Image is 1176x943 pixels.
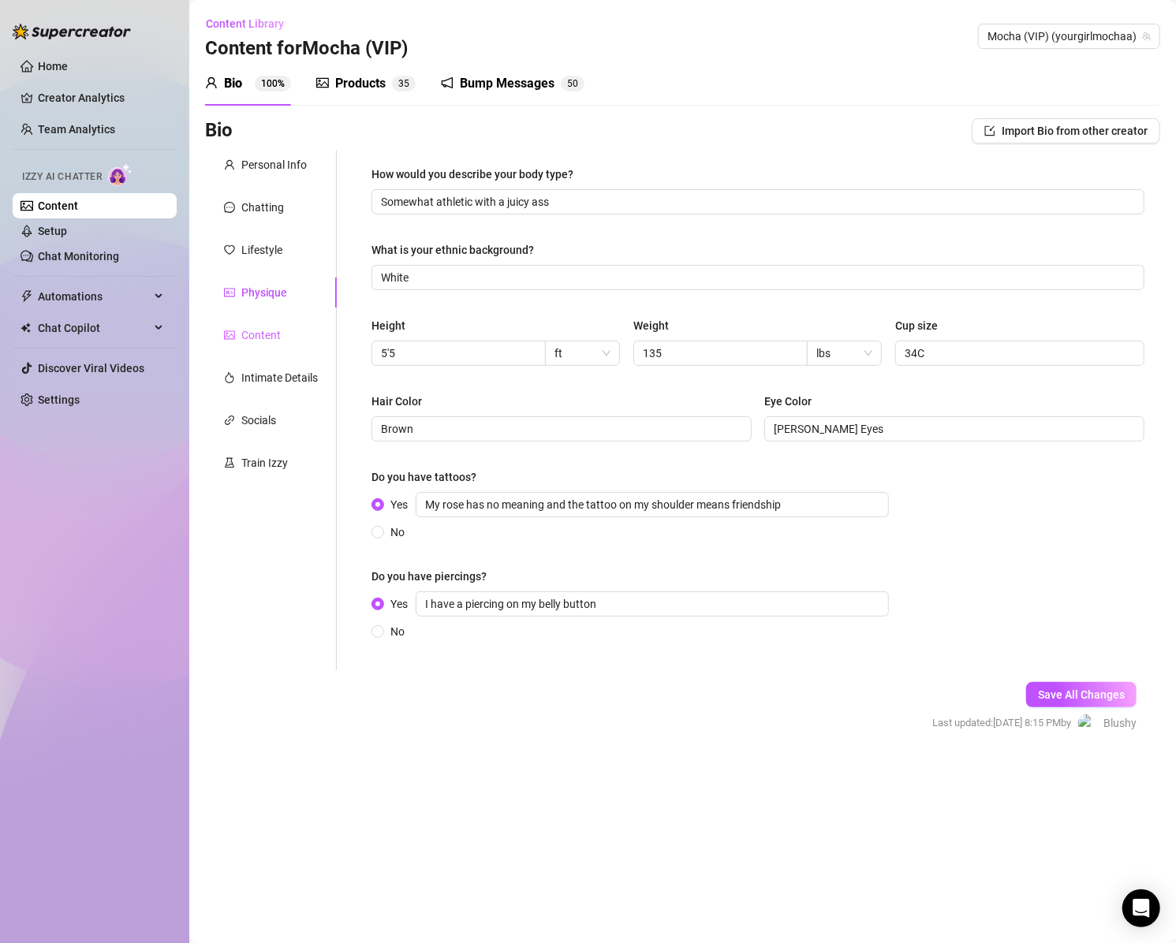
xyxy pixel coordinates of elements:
[371,568,498,585] label: Do you have piercings?
[384,591,895,617] span: Yes
[21,322,31,334] img: Chat Copilot
[205,36,408,61] h3: Content for Mocha (VIP)
[643,345,795,362] input: Weight
[381,193,1132,211] input: How would you describe your body type?
[371,166,573,183] div: How would you describe your body type?
[567,78,573,89] span: 5
[1026,682,1137,707] button: Save All Changes
[241,284,286,301] div: Physique
[932,715,1071,731] span: Last updated: [DATE] 8:15 PM by
[371,568,487,585] div: Do you have piercings?
[241,199,284,216] div: Chatting
[38,85,164,110] a: Creator Analytics
[38,250,119,263] a: Chat Monitoring
[573,78,578,89] span: 0
[224,159,235,170] span: user
[381,269,1132,286] input: What is your ethnic background?
[21,290,33,303] span: thunderbolt
[1122,889,1160,927] div: Open Intercom Messenger
[1078,714,1096,732] img: Blushy
[984,125,995,136] span: import
[335,74,386,93] div: Products
[224,415,235,426] span: link
[816,341,872,365] span: lbs
[22,170,102,184] span: Izzy AI Chatter
[1002,125,1148,137] span: Import Bio from other creator
[38,123,115,136] a: Team Analytics
[774,420,1132,438] input: Eye Color
[38,199,78,212] a: Content
[371,468,476,486] div: Do you have tattoos?
[38,362,144,375] a: Discover Viral Videos
[972,118,1160,143] button: Import Bio from other creator
[255,76,291,91] sup: 100%
[460,74,554,93] div: Bump Messages
[895,317,938,334] div: Cup size
[905,345,1132,362] input: Cup size
[561,76,584,91] sup: 50
[392,76,416,91] sup: 35
[241,412,276,429] div: Socials
[224,457,235,468] span: experiment
[441,76,454,89] span: notification
[381,420,739,438] input: Hair Color
[371,166,584,183] label: How would you describe your body type?
[416,492,889,517] input: Yes
[205,76,218,89] span: user
[764,393,823,410] label: Eye Color
[633,317,680,334] label: Weight
[398,78,404,89] span: 3
[224,74,242,93] div: Bio
[224,244,235,255] span: heart
[384,492,895,517] span: Yes
[371,468,487,486] label: Do you have tattoos?
[554,341,610,365] span: ft
[381,345,533,362] input: Height
[764,393,812,410] div: Eye Color
[224,372,235,383] span: fire
[384,623,411,640] span: No
[38,393,80,406] a: Settings
[1142,32,1152,41] span: team
[371,317,405,334] div: Height
[38,60,68,73] a: Home
[987,24,1151,48] span: Mocha (VIP) (yourgirlmochaa)
[404,78,409,89] span: 5
[224,287,235,298] span: idcard
[38,284,150,309] span: Automations
[206,17,284,30] span: Content Library
[371,393,433,410] label: Hair Color
[1038,688,1125,701] span: Save All Changes
[1103,714,1137,732] span: Blushy
[316,76,329,89] span: picture
[384,524,411,541] span: No
[895,317,949,334] label: Cup size
[205,118,233,143] h3: Bio
[416,591,889,617] input: Yes
[241,454,288,471] div: Train Izzy
[38,225,67,237] a: Setup
[241,326,281,344] div: Content
[224,202,235,213] span: message
[633,317,669,334] div: Weight
[371,317,416,334] label: Height
[205,11,297,36] button: Content Library
[38,315,150,341] span: Chat Copilot
[108,163,133,186] img: AI Chatter
[224,330,235,341] span: picture
[241,156,307,173] div: Personal Info
[371,393,422,410] div: Hair Color
[371,241,545,259] label: What is your ethnic background?
[241,241,282,259] div: Lifestyle
[13,24,131,39] img: logo-BBDzfeDw.svg
[241,369,318,386] div: Intimate Details
[371,241,534,259] div: What is your ethnic background?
